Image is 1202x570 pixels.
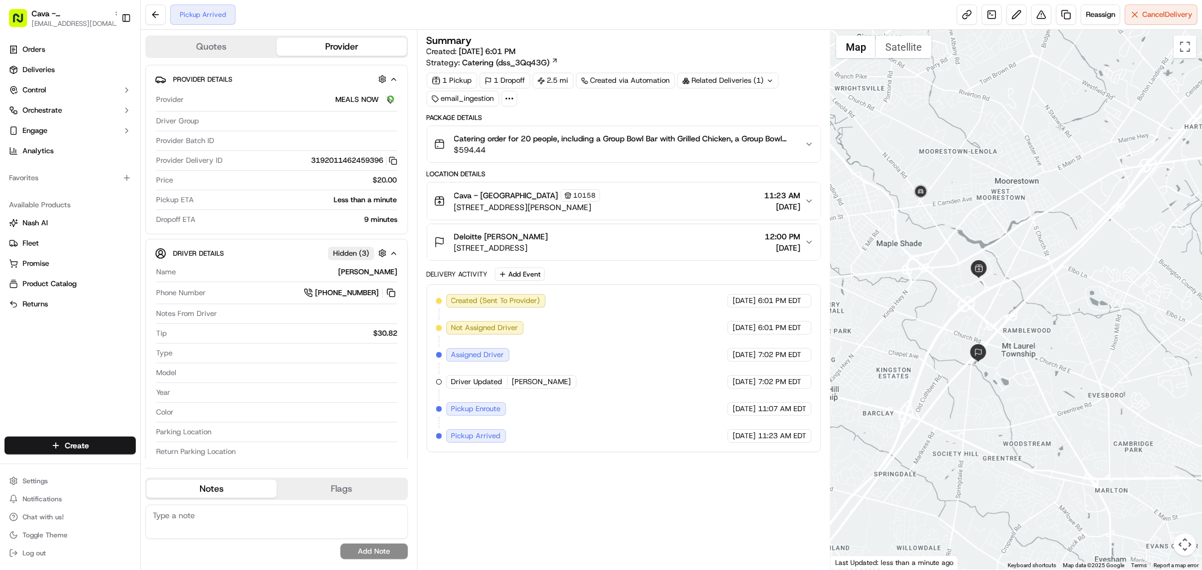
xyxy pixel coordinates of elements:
[533,73,574,88] div: 2.5 mi
[576,73,675,88] a: Created via Automation
[876,35,932,58] button: Show satellite imagery
[5,295,136,313] button: Returns
[1154,562,1199,568] a: Report a map error
[23,238,39,248] span: Fleet
[32,8,109,19] button: Cava - [GEOGRAPHIC_DATA]
[23,105,62,115] span: Orchestrate
[29,73,203,84] input: Got a question? Start typing here...
[107,163,181,175] span: API Documentation
[1174,533,1196,556] button: Map camera controls
[277,480,407,498] button: Flags
[23,513,64,522] span: Chat with us!
[156,427,211,437] span: Parking Location
[5,61,136,79] a: Deliveries
[23,279,77,289] span: Product Catalog
[427,46,516,57] span: Created:
[23,531,68,540] span: Toggle Theme
[733,404,756,414] span: [DATE]
[831,555,959,569] div: Last Updated: less than a minute ago
[758,431,806,441] span: 11:23 AM EDT
[11,45,205,63] p: Welcome 👋
[112,191,136,199] span: Pylon
[173,75,232,84] span: Provider Details
[459,46,516,56] span: [DATE] 6:01 PM
[758,404,806,414] span: 11:07 AM EDT
[79,190,136,199] a: Powered byPylon
[91,159,185,179] a: 💻API Documentation
[451,296,540,306] span: Created (Sent To Provider)
[1086,10,1115,20] span: Reassign
[454,190,558,201] span: Cava - [GEOGRAPHIC_DATA]
[328,246,389,260] button: Hidden (3)
[23,163,86,175] span: Knowledge Base
[384,93,397,106] img: melas_now_logo.png
[156,348,172,358] span: Type
[147,480,277,498] button: Notes
[5,81,136,99] button: Control
[765,231,800,242] span: 12:00 PM
[427,126,820,162] button: Catering order for 20 people, including a Group Bowl Bar with Grilled Chicken, a Group Bowl Bar w...
[5,491,136,507] button: Notifications
[23,495,62,504] span: Notifications
[23,146,54,156] span: Analytics
[304,287,397,299] a: [PHONE_NUMBER]
[463,57,550,68] span: Catering (dss_3Qq43G)
[5,196,136,214] div: Available Products
[454,242,548,253] span: [STREET_ADDRESS]
[427,73,477,88] div: 1 Pickup
[5,255,136,273] button: Promise
[427,35,472,46] h3: Summary
[156,136,214,146] span: Provider Batch ID
[156,388,170,398] span: Year
[427,170,821,179] div: Location Details
[733,323,756,333] span: [DATE]
[156,309,217,319] span: Notes From Driver
[5,41,136,59] a: Orders
[156,95,184,105] span: Provider
[155,244,398,262] button: Driver DetailsHidden (3)
[764,201,800,212] span: [DATE]
[758,350,801,360] span: 7:02 PM EDT
[765,242,800,253] span: [DATE]
[5,122,136,140] button: Engage
[7,159,91,179] a: 📗Knowledge Base
[836,35,876,58] button: Show street map
[427,270,488,279] div: Delivery Activity
[23,299,48,309] span: Returns
[454,133,796,144] span: Catering order for 20 people, including a Group Bowl Bar with Grilled Chicken, a Group Bowl Bar w...
[1131,562,1147,568] a: Terms (opens in new tab)
[11,11,34,34] img: Nash
[733,431,756,441] span: [DATE]
[23,85,46,95] span: Control
[733,350,756,360] span: [DATE]
[512,377,571,387] span: [PERSON_NAME]
[156,215,196,225] span: Dropoff ETA
[11,164,20,173] div: 📗
[156,328,167,339] span: Tip
[454,202,600,213] span: [STREET_ADDRESS][PERSON_NAME]
[315,288,379,298] span: [PHONE_NUMBER]
[733,377,756,387] span: [DATE]
[23,477,48,486] span: Settings
[451,350,504,360] span: Assigned Driver
[1174,35,1196,58] button: Toggle fullscreen view
[463,57,558,68] a: Catering (dss_3Qq43G)
[1063,562,1124,568] span: Map data ©2025 Google
[23,549,46,558] span: Log out
[5,509,136,525] button: Chat with us!
[764,190,800,201] span: 11:23 AM
[23,259,49,269] span: Promise
[173,249,224,258] span: Driver Details
[38,119,143,128] div: We're available if you need us!
[5,142,136,160] a: Analytics
[833,555,871,569] a: Open this area in Google Maps (opens a new window)
[495,268,545,281] button: Add Event
[32,19,122,28] span: [EMAIL_ADDRESS][DOMAIN_NAME]
[454,231,548,242] span: Deloitte [PERSON_NAME]
[758,323,801,333] span: 6:01 PM EDT
[833,555,871,569] img: Google
[427,91,499,106] div: email_ingestion
[156,447,236,457] span: Return Parking Location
